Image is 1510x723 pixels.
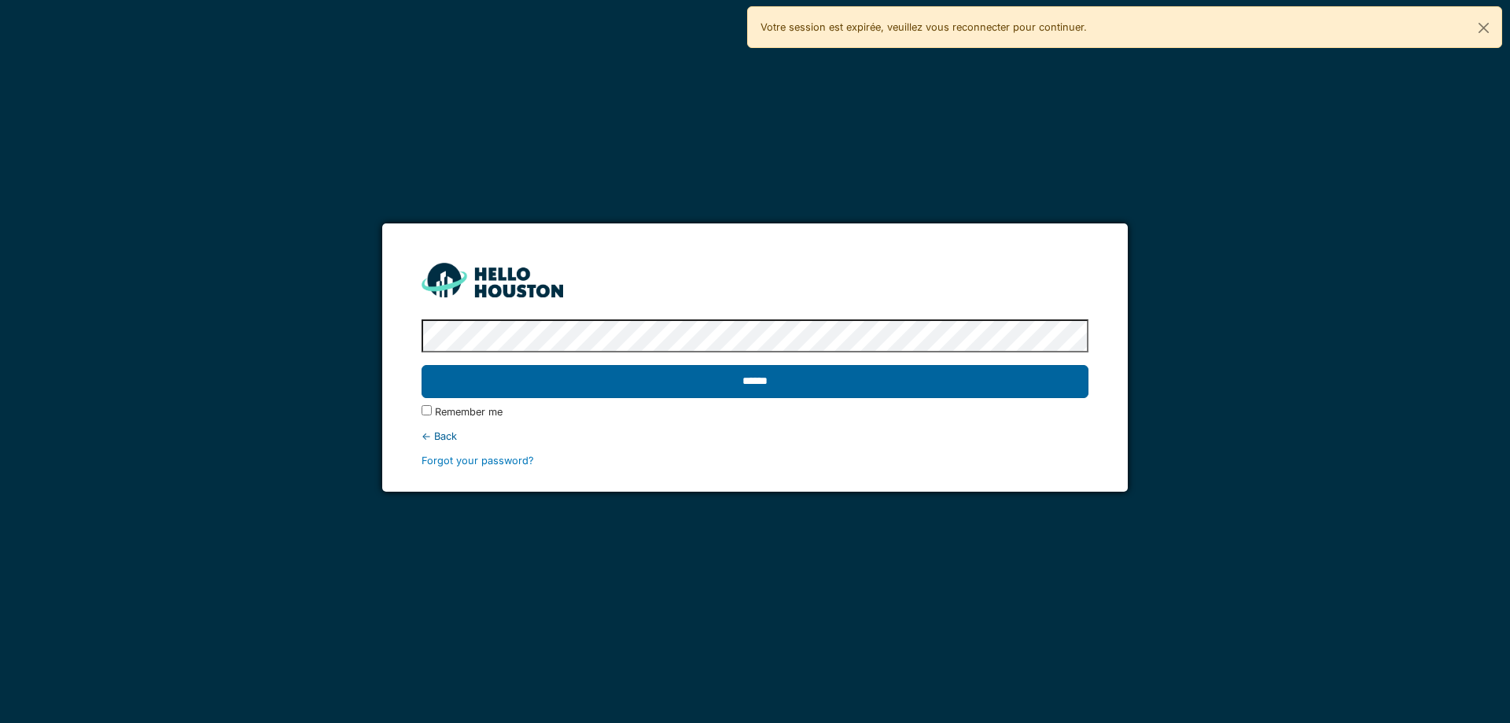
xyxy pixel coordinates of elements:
button: Close [1466,7,1501,49]
div: Votre session est expirée, veuillez vous reconnecter pour continuer. [747,6,1502,48]
div: ← Back [422,429,1088,444]
a: Forgot your password? [422,455,534,467]
label: Remember me [435,404,503,419]
img: HH_line-BYnF2_Hg.png [422,263,563,297]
